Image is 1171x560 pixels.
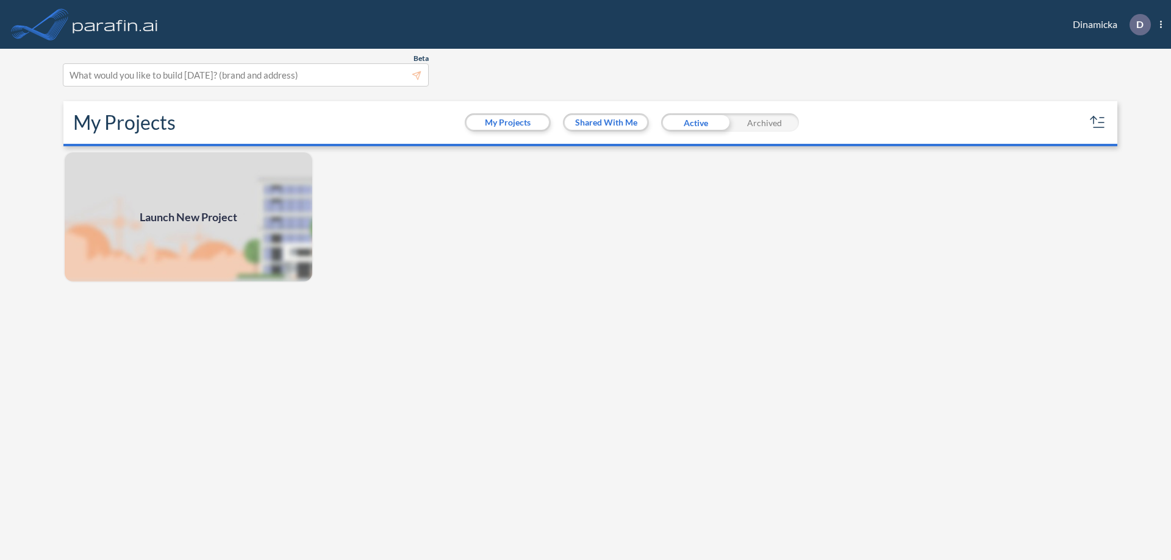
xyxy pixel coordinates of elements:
[1055,14,1162,35] div: Dinamicka
[1136,19,1144,30] p: D
[661,113,730,132] div: Active
[63,151,313,283] a: Launch New Project
[63,151,313,283] img: add
[1088,113,1108,132] button: sort
[730,113,799,132] div: Archived
[565,115,647,130] button: Shared With Me
[73,111,176,134] h2: My Projects
[467,115,549,130] button: My Projects
[140,209,237,225] span: Launch New Project
[414,54,429,63] span: Beta
[70,12,160,37] img: logo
